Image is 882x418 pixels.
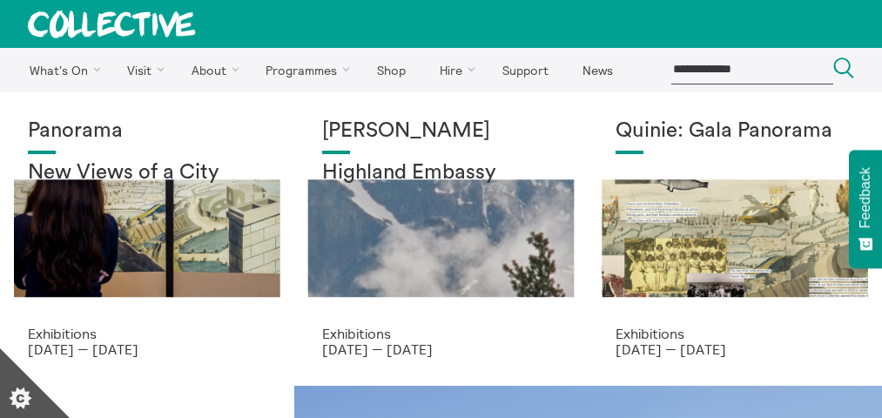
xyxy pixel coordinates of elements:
a: Solar wheels 17 [PERSON_NAME] Highland Embassy Exhibitions [DATE] — [DATE] [294,91,589,386]
a: What's On [14,48,109,91]
p: Exhibitions [28,326,266,341]
h2: Highland Embassy [322,161,561,185]
h2: New Views of a City [28,161,266,185]
h1: Quinie: Gala Panorama [616,119,854,144]
p: [DATE] — [DATE] [616,341,854,357]
a: Support [487,48,563,91]
a: About [176,48,247,91]
a: Visit [112,48,173,91]
span: Feedback [858,167,873,228]
a: Programmes [251,48,359,91]
h1: Panorama [28,119,266,144]
a: Shop [361,48,421,91]
p: [DATE] — [DATE] [322,341,561,357]
p: Exhibitions [322,326,561,341]
p: [DATE] — [DATE] [28,341,266,357]
button: Feedback - Show survey [849,150,882,268]
a: Josie Vallely Quinie: Gala Panorama Exhibitions [DATE] — [DATE] [588,91,882,386]
p: Exhibitions [616,326,854,341]
a: News [567,48,628,91]
a: Hire [425,48,484,91]
h1: [PERSON_NAME] [322,119,561,144]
